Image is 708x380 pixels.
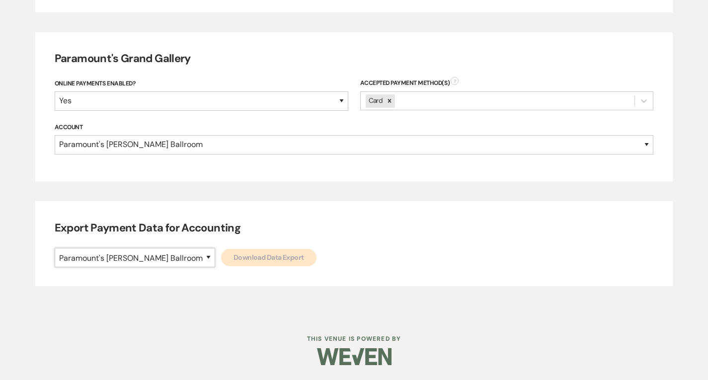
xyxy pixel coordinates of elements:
h4: Export Payment Data for Accounting [55,221,654,236]
span: ? [451,77,459,85]
label: Online Payments Enabled? [55,78,348,89]
img: Weven Logo [317,339,392,374]
button: Download Data Export [221,249,316,266]
h4: Paramount's Grand Gallery [55,51,654,67]
div: Accepted Payment Method(s) [360,78,654,87]
div: Card [366,94,384,107]
label: Account [55,122,654,133]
